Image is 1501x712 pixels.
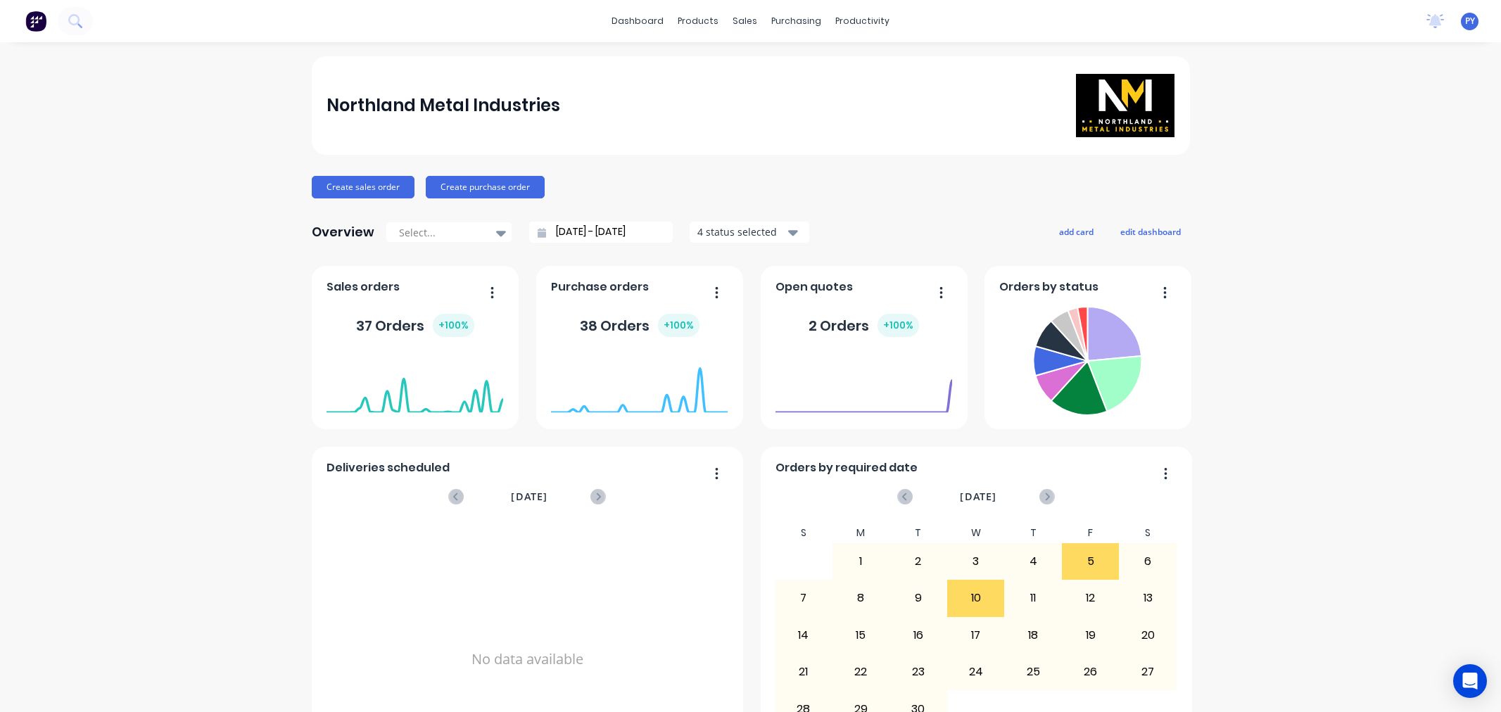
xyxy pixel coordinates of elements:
div: 5 [1063,544,1119,579]
div: 3 [948,544,1004,579]
div: 9 [890,580,946,616]
button: edit dashboard [1111,222,1190,241]
div: S [1119,523,1177,543]
div: T [1004,523,1062,543]
div: 14 [775,618,832,653]
div: T [889,523,947,543]
button: Create sales order [312,176,414,198]
span: Open quotes [775,279,853,295]
div: 23 [890,654,946,689]
div: 25 [1005,654,1061,689]
div: Open Intercom Messenger [1453,664,1487,698]
div: 1 [833,544,889,579]
span: Purchase orders [551,279,649,295]
div: 6 [1120,544,1176,579]
div: M [832,523,890,543]
div: 12 [1063,580,1119,616]
a: dashboard [604,11,671,32]
div: + 100 % [658,314,699,337]
div: 22 [833,654,889,689]
div: sales [726,11,764,32]
div: 4 status selected [697,224,786,239]
div: 21 [775,654,832,689]
span: [DATE] [511,489,547,504]
div: 7 [775,580,832,616]
div: 38 Orders [580,314,699,337]
div: 24 [948,654,1004,689]
div: Northland Metal Industries [327,91,560,120]
div: 18 [1005,618,1061,653]
div: 17 [948,618,1004,653]
div: F [1062,523,1120,543]
div: Overview [312,218,374,246]
div: + 100 % [433,314,474,337]
span: PY [1465,15,1475,27]
div: 20 [1120,618,1176,653]
span: [DATE] [960,489,996,504]
div: 27 [1120,654,1176,689]
img: Northland Metal Industries [1076,74,1174,137]
span: Sales orders [327,279,400,295]
span: Deliveries scheduled [327,459,450,476]
div: purchasing [764,11,828,32]
div: productivity [828,11,897,32]
button: 4 status selected [690,222,809,243]
div: 2 [890,544,946,579]
div: 2 Orders [809,314,919,337]
span: Orders by status [999,279,1098,295]
div: 13 [1120,580,1176,616]
div: 26 [1063,654,1119,689]
div: 10 [948,580,1004,616]
div: W [947,523,1005,543]
button: Create purchase order [426,176,545,198]
div: 4 [1005,544,1061,579]
div: 16 [890,618,946,653]
div: 11 [1005,580,1061,616]
div: 8 [833,580,889,616]
div: S [775,523,832,543]
div: 37 Orders [356,314,474,337]
div: 15 [833,618,889,653]
img: Factory [25,11,46,32]
button: add card [1050,222,1103,241]
div: + 100 % [878,314,919,337]
div: products [671,11,726,32]
div: 19 [1063,618,1119,653]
